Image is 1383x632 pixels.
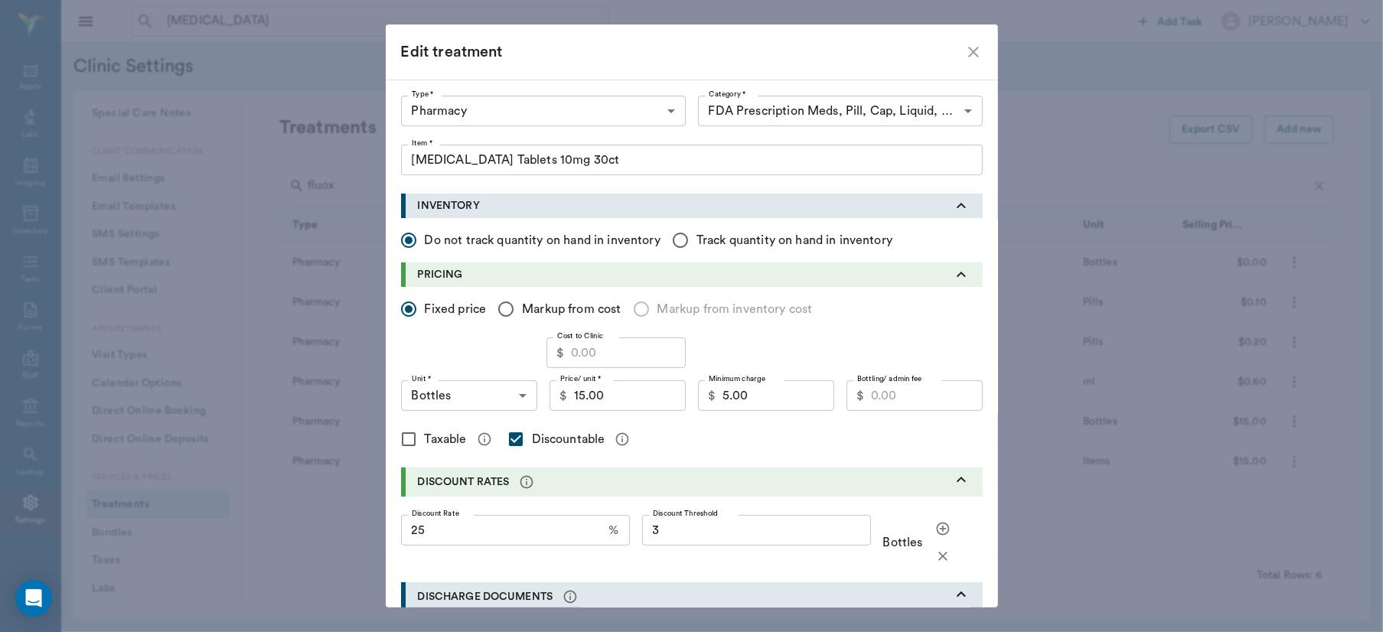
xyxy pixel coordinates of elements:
div: Edit treatment [401,40,964,64]
span: Markup from cost [522,300,621,318]
p: INVENTORY [418,198,480,214]
p: $ [557,344,565,362]
label: Bottling/ admin fee [857,373,922,384]
input: 0.00 [574,380,686,411]
p: DISCHARGE DOCUMENTS [418,589,553,605]
div: Bottles [401,380,537,411]
p: PRICING [418,267,463,283]
label: Cost to Clinic [557,331,604,341]
label: Unit * [412,373,431,384]
p: $ [857,386,865,405]
div: Bottles [883,515,983,570]
span: Taxable [425,430,467,448]
span: Track quantity on hand in inventory [696,231,892,249]
input: 0.00 [722,380,834,411]
span: Do not track quantity on hand in inventory [425,231,661,249]
label: Item * [412,138,433,148]
p: $ [709,386,716,405]
button: message [559,585,582,608]
span: Discountable [532,430,605,448]
button: message [515,471,538,494]
label: Minimum charge [709,373,765,384]
p: $ [560,386,568,405]
div: Open Intercom Messenger [15,580,52,617]
input: 0.00 [871,380,983,411]
label: Category * [709,89,746,99]
label: Price/ unit * [560,373,602,384]
span: Markup from inventory cost [657,300,813,318]
div: FDA Prescription Meds, Pill, Cap, Liquid, Etc. [698,96,983,126]
input: 0.00 [571,337,686,368]
div: Pharmacy [401,96,686,126]
button: message [611,428,634,451]
p: DISCOUNT RATES [418,474,510,490]
p: % [608,521,618,539]
button: message [473,428,496,451]
label: Discount Threshold [653,508,719,519]
label: Discount Rate [412,508,459,519]
label: Type * [412,89,434,99]
button: close [964,43,983,61]
span: Fixed price [425,300,487,318]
